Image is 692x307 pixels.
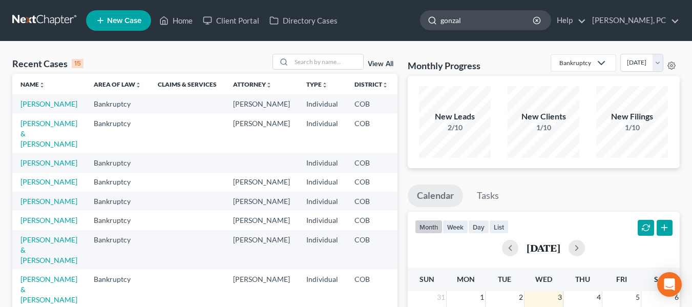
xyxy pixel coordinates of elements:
[346,114,396,153] td: COB
[298,94,346,113] td: Individual
[346,94,396,113] td: COB
[457,275,475,283] span: Mon
[264,11,343,30] a: Directory Cases
[346,230,396,270] td: COB
[587,11,679,30] a: [PERSON_NAME], PC
[150,74,225,94] th: Claims & Services
[20,80,45,88] a: Nameunfold_more
[135,82,141,88] i: unfold_more
[396,173,448,192] td: 7
[396,192,448,211] td: 13
[86,153,150,172] td: Bankruptcy
[225,173,298,192] td: [PERSON_NAME]
[396,94,448,113] td: 7
[489,220,509,234] button: list
[198,11,264,30] a: Client Portal
[596,291,602,303] span: 4
[535,275,552,283] span: Wed
[419,122,491,133] div: 2/10
[354,80,388,88] a: Districtunfold_more
[468,185,508,207] a: Tasks
[94,80,141,88] a: Area of Lawunfold_more
[107,17,141,25] span: New Case
[86,173,150,192] td: Bankruptcy
[86,94,150,113] td: Bankruptcy
[12,57,83,70] div: Recent Cases
[419,111,491,122] div: New Leads
[298,153,346,172] td: Individual
[396,230,448,270] td: 7
[298,114,346,153] td: Individual
[441,11,534,30] input: Search by name...
[657,272,682,297] div: Open Intercom Messenger
[408,59,480,72] h3: Monthly Progress
[322,82,328,88] i: unfold_more
[298,230,346,270] td: Individual
[20,275,77,304] a: [PERSON_NAME] & [PERSON_NAME]
[39,82,45,88] i: unfold_more
[382,82,388,88] i: unfold_more
[346,153,396,172] td: COB
[420,275,434,283] span: Sun
[596,122,668,133] div: 1/10
[20,119,77,148] a: [PERSON_NAME] & [PERSON_NAME]
[508,111,579,122] div: New Clients
[306,80,328,88] a: Typeunfold_more
[527,242,560,253] h2: [DATE]
[86,211,150,230] td: Bankruptcy
[498,275,511,283] span: Tue
[86,230,150,270] td: Bankruptcy
[225,230,298,270] td: [PERSON_NAME]
[225,94,298,113] td: [PERSON_NAME]
[20,197,77,206] a: [PERSON_NAME]
[20,235,77,264] a: [PERSON_NAME] & [PERSON_NAME]
[674,291,680,303] span: 6
[346,173,396,192] td: COB
[408,185,463,207] a: Calendar
[415,220,443,234] button: month
[20,99,77,108] a: [PERSON_NAME]
[225,114,298,153] td: [PERSON_NAME]
[635,291,641,303] span: 5
[86,114,150,153] td: Bankruptcy
[291,54,363,69] input: Search by name...
[154,11,198,30] a: Home
[298,192,346,211] td: Individual
[298,173,346,192] td: Individual
[225,192,298,211] td: [PERSON_NAME]
[557,291,563,303] span: 3
[479,291,485,303] span: 1
[346,192,396,211] td: COB
[443,220,468,234] button: week
[20,216,77,224] a: [PERSON_NAME]
[436,291,446,303] span: 31
[552,11,586,30] a: Help
[346,211,396,230] td: COB
[654,275,667,283] span: Sat
[298,211,346,230] td: Individual
[266,82,272,88] i: unfold_more
[86,192,150,211] td: Bankruptcy
[616,275,627,283] span: Fri
[575,275,590,283] span: Thu
[396,114,448,153] td: 7
[396,211,448,230] td: 13
[20,158,77,167] a: [PERSON_NAME]
[468,220,489,234] button: day
[225,211,298,230] td: [PERSON_NAME]
[559,58,591,67] div: Bankruptcy
[508,122,579,133] div: 1/10
[518,291,524,303] span: 2
[596,111,668,122] div: New Filings
[20,177,77,186] a: [PERSON_NAME]
[72,59,83,68] div: 15
[233,80,272,88] a: Attorneyunfold_more
[368,60,393,68] a: View All
[396,153,448,172] td: 7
